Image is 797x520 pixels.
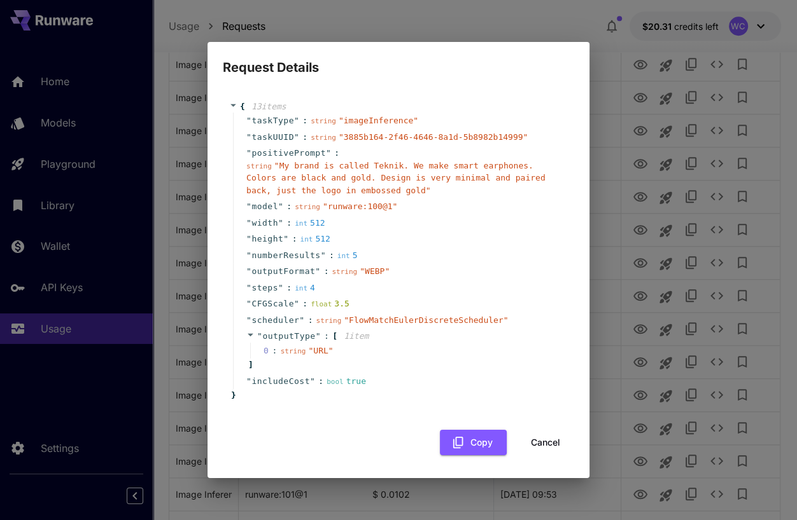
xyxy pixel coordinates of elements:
span: " imageInference " [339,116,418,125]
span: height [251,233,283,245]
span: " [321,250,326,260]
span: " [315,266,320,276]
span: taskUUID [251,131,294,144]
span: [ [332,330,337,343]
span: : [324,330,329,343]
span: includeCost [251,375,310,388]
span: : [318,375,323,388]
span: numberResults [251,249,320,262]
span: " [283,234,288,243]
div: 512 [300,233,330,245]
span: model [251,200,278,213]
span: " runware:100@1 " [323,202,397,211]
span: " [246,376,251,386]
span: float [311,300,332,308]
span: string [311,117,336,125]
span: 13 item s [251,102,286,111]
span: string [281,347,306,355]
span: : [286,200,292,213]
span: " [316,331,321,341]
span: int [337,252,350,260]
span: " [246,234,251,243]
span: string [332,268,357,276]
span: int [295,219,307,228]
span: : [324,265,329,278]
span: string [311,133,336,142]
span: outputType [262,331,315,341]
span: " [257,331,262,341]
span: " [278,283,283,292]
span: : [302,131,307,144]
button: Cancel [517,430,574,456]
span: positivePrompt [251,147,326,160]
span: " [326,148,331,158]
span: : [334,147,339,160]
span: : [302,298,307,310]
span: " [294,116,299,125]
span: scheduler [251,314,299,327]
span: " [246,266,251,276]
span: " [246,250,251,260]
span: : [302,114,307,127]
span: int [295,284,307,292]
span: : [286,217,292,229]
span: " WEBP " [360,266,390,276]
span: : [292,233,297,245]
span: 1 item [344,331,369,341]
span: " [294,132,299,142]
span: steps [251,282,278,294]
span: width [251,217,278,229]
span: " FlowMatchEulerDiscreteScheduler " [344,315,508,325]
span: " [246,202,251,211]
span: " [246,132,251,142]
span: " [246,299,251,308]
span: string [246,162,272,170]
span: " [278,218,283,228]
span: taskType [251,114,294,127]
span: " [246,116,251,125]
div: 512 [295,217,325,229]
span: " URL " [308,346,333,355]
button: Copy [440,430,507,456]
span: string [316,317,341,325]
span: bool [327,378,344,386]
span: " [310,376,315,386]
span: outputFormat [251,265,315,278]
span: { [240,100,245,113]
span: " [246,283,251,292]
span: " [246,148,251,158]
span: : [308,314,313,327]
div: 4 [295,282,315,294]
span: CFGScale [251,298,294,310]
div: 5 [337,249,358,262]
span: " [299,315,304,325]
span: 0 [264,345,281,357]
div: true [327,375,366,388]
span: string [295,203,320,211]
span: : [329,249,334,262]
h2: Request Details [208,42,589,78]
div: 3.5 [311,298,349,310]
span: " [246,218,251,228]
span: : [286,282,292,294]
span: " [246,315,251,325]
div: : [272,345,277,357]
span: " 3885b164-2f46-4646-8a1d-5b8982b14999 " [339,132,528,142]
span: } [229,389,236,402]
span: " [278,202,283,211]
span: ] [246,359,253,371]
span: " [294,299,299,308]
span: int [300,235,313,243]
span: " My brand is called Teknik. We make smart earphones. Colors are black and gold. Design is very m... [246,161,546,195]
